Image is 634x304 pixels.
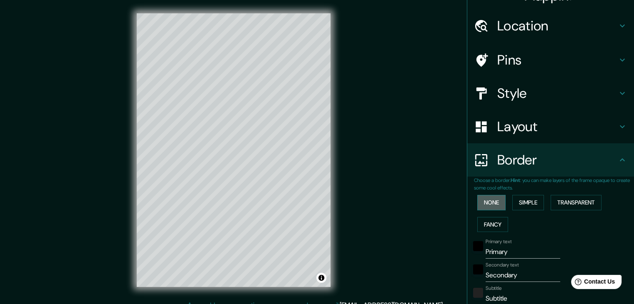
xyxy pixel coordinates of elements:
[477,195,506,210] button: None
[551,195,601,210] button: Transparent
[486,262,519,269] label: Secondary text
[497,52,617,68] h4: Pins
[486,238,511,245] label: Primary text
[467,77,634,110] div: Style
[473,288,483,298] button: color-222222
[473,264,483,274] button: black
[467,110,634,143] div: Layout
[467,43,634,77] div: Pins
[560,272,625,295] iframe: Help widget launcher
[477,217,508,232] button: Fancy
[497,17,617,34] h4: Location
[512,195,544,210] button: Simple
[467,9,634,42] div: Location
[473,241,483,251] button: black
[316,273,326,283] button: Toggle attribution
[497,118,617,135] h4: Layout
[474,177,634,192] p: Choose a border. : you can make layers of the frame opaque to create some cool effects.
[497,152,617,168] h4: Border
[467,143,634,177] div: Border
[497,85,617,102] h4: Style
[486,285,502,292] label: Subtitle
[511,177,520,184] b: Hint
